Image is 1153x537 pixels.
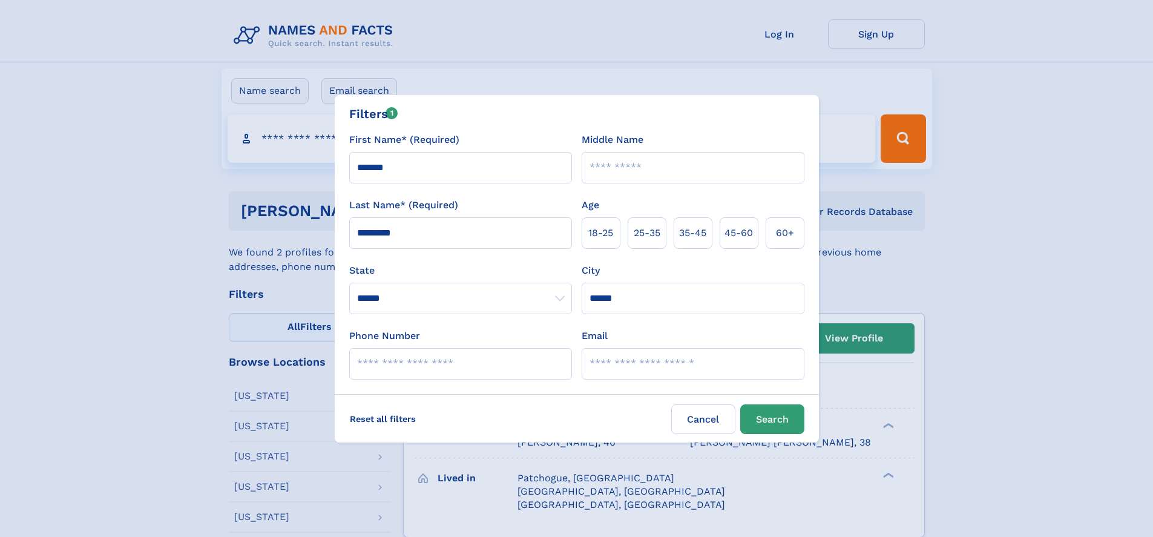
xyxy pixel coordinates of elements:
[349,263,572,278] label: State
[724,226,753,240] span: 45‑60
[342,404,424,433] label: Reset all filters
[740,404,804,434] button: Search
[349,133,459,147] label: First Name* (Required)
[349,198,458,212] label: Last Name* (Required)
[588,226,613,240] span: 18‑25
[349,105,398,123] div: Filters
[582,263,600,278] label: City
[776,226,794,240] span: 60+
[582,133,643,147] label: Middle Name
[582,198,599,212] label: Age
[634,226,660,240] span: 25‑35
[582,329,608,343] label: Email
[349,329,420,343] label: Phone Number
[671,404,735,434] label: Cancel
[679,226,706,240] span: 35‑45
